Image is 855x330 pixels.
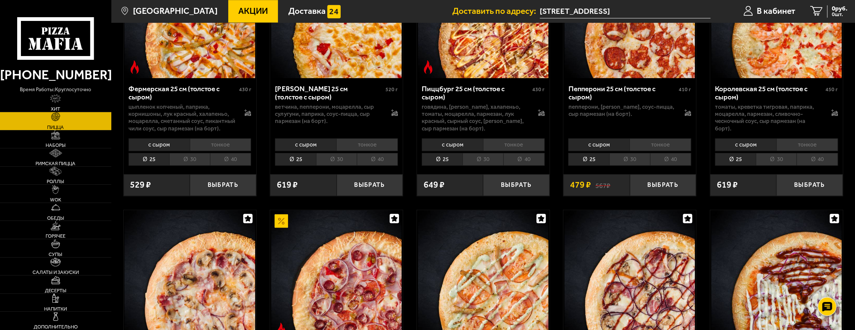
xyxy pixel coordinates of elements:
li: тонкое [190,138,251,151]
li: 30 [316,153,357,166]
span: Римская пицца [35,161,75,166]
span: 529 ₽ [130,181,151,189]
span: 450 г [825,86,838,93]
span: 520 г [385,86,398,93]
li: 40 [357,153,398,166]
li: 25 [128,153,169,166]
span: Горячее [46,234,65,238]
li: 40 [650,153,691,166]
span: 479 ₽ [570,181,591,189]
li: тонкое [483,138,545,151]
span: [GEOGRAPHIC_DATA] [133,7,218,16]
span: Доставить по адресу: [452,7,540,16]
s: 567 ₽ [595,181,610,189]
li: 30 [169,153,210,166]
span: 619 ₽ [277,181,298,189]
span: Доставка [288,7,326,16]
span: Салаты и закуски [32,270,79,275]
li: 25 [275,153,316,166]
li: 40 [503,153,544,166]
div: [PERSON_NAME] 25 см (толстое с сыром) [275,85,384,102]
p: цыпленок копченый, паприка, корнишоны, лук красный, халапеньо, моцарелла, сметанный соус, пикантн... [128,104,236,132]
span: Десерты [45,288,66,293]
li: с сыром [568,138,629,151]
span: Супы [49,252,62,257]
img: Острое блюдо [128,60,142,74]
p: томаты, креветка тигровая, паприка, моцарелла, пармезан, сливочно-чесночный соус, сыр пармезан (н... [715,104,822,132]
li: тонкое [629,138,691,151]
span: Наборы [46,143,66,148]
li: 30 [462,153,503,166]
span: 430 г [239,86,251,93]
img: Акционный [275,214,288,228]
span: Акции [238,7,268,16]
span: Напитки [44,306,67,311]
li: тонкое [336,138,398,151]
li: 30 [609,153,650,166]
div: Фермерская 25 см (толстое с сыром) [128,85,237,102]
span: Хит [51,107,60,111]
p: пепперони, [PERSON_NAME], соус-пицца, сыр пармезан (на борт). [568,104,675,118]
li: с сыром [275,138,336,151]
span: Пицца [47,125,64,130]
button: Выбрать [190,174,256,196]
li: 40 [210,153,251,166]
span: 410 г [679,86,691,93]
span: 430 г [532,86,545,93]
span: 0 руб. [832,5,848,12]
button: Выбрать [337,174,403,196]
li: тонкое [776,138,838,151]
span: 649 ₽ [424,181,444,189]
p: говядина, [PERSON_NAME], халапеньо, томаты, моцарелла, пармезан, лук красный, сырный соус, [PERSO... [422,104,529,132]
span: Обеды [47,216,64,220]
li: 30 [756,153,796,166]
div: Королевская 25 см (толстое с сыром) [715,85,824,102]
span: Дополнительно [34,324,78,329]
span: 0 шт. [832,12,848,17]
li: 40 [796,153,837,166]
li: 25 [422,153,462,166]
li: с сыром [128,138,190,151]
li: 25 [715,153,756,166]
li: 25 [568,153,609,166]
span: В кабинет [757,7,795,16]
div: Пиццбург 25 см (толстое с сыром) [422,85,530,102]
div: Пепперони 25 см (толстое с сыром) [568,85,677,102]
li: с сыром [715,138,776,151]
img: 15daf4d41897b9f0e9f617042186c801.svg [327,5,341,18]
button: Выбрать [483,174,549,196]
button: Выбрать [630,174,696,196]
input: Ваш адрес доставки [540,4,711,18]
p: ветчина, пепперони, моцарелла, сыр сулугуни, паприка, соус-пицца, сыр пармезан (на борт). [275,104,382,125]
span: 619 ₽ [717,181,738,189]
img: Острое блюдо [421,60,435,74]
button: Выбрать [776,174,842,196]
li: с сыром [422,138,483,151]
span: WOK [50,197,61,202]
span: Роллы [47,179,64,184]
